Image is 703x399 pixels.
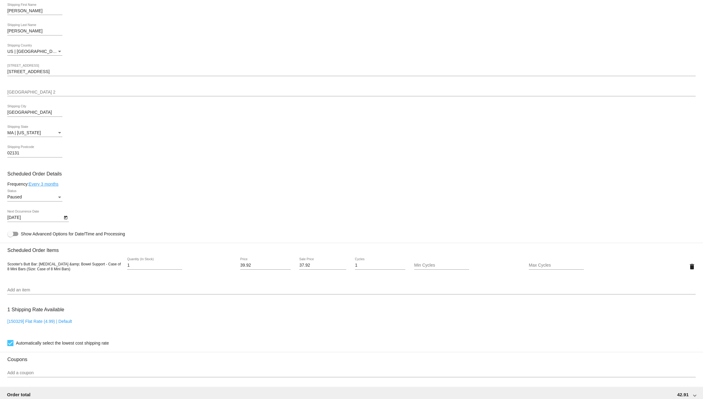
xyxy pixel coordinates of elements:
span: Order total [7,392,31,397]
input: Add a coupon [7,371,696,375]
a: [150329] Flat Rate (4.99) | Default [7,319,72,324]
input: Shipping First Name [7,9,62,13]
mat-select: Shipping State [7,131,62,135]
input: Shipping Postcode [7,151,62,156]
input: Min Cycles [414,263,469,268]
input: Shipping Street 2 [7,90,696,95]
input: Sale Price [299,263,346,268]
input: Add an item [7,288,696,293]
input: Shipping City [7,110,62,115]
span: Show Advanced Options for Date/Time and Processing [21,231,125,237]
span: 42.91 [677,392,689,397]
h3: Coupons [7,352,696,362]
mat-icon: delete [688,263,696,270]
span: US | [GEOGRAPHIC_DATA] [7,49,61,54]
input: Shipping Last Name [7,29,62,34]
span: Paused [7,194,22,199]
span: Automatically select the lowest cost shipping rate [16,339,109,347]
mat-select: Shipping Country [7,49,62,54]
input: Quantity (In Stock) [127,263,182,268]
input: Price [240,263,291,268]
h3: Scheduled Order Details [7,171,696,177]
mat-select: Status [7,195,62,200]
span: MA | [US_STATE] [7,130,41,135]
h3: Scheduled Order Items [7,243,696,253]
a: Every 3 months [29,182,58,187]
span: Scooter's Butt Bar: [MEDICAL_DATA] &amp; Bowel Support - Case of 8 Mini Bars (Size: Case of 8 Min... [7,262,121,271]
button: Open calendar [62,214,69,220]
div: Frequency: [7,182,696,187]
input: Next Occurrence Date [7,215,62,220]
h3: 1 Shipping Rate Available [7,303,64,316]
input: Shipping Street 1 [7,69,696,74]
input: Max Cycles [529,263,584,268]
input: Cycles [355,263,405,268]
